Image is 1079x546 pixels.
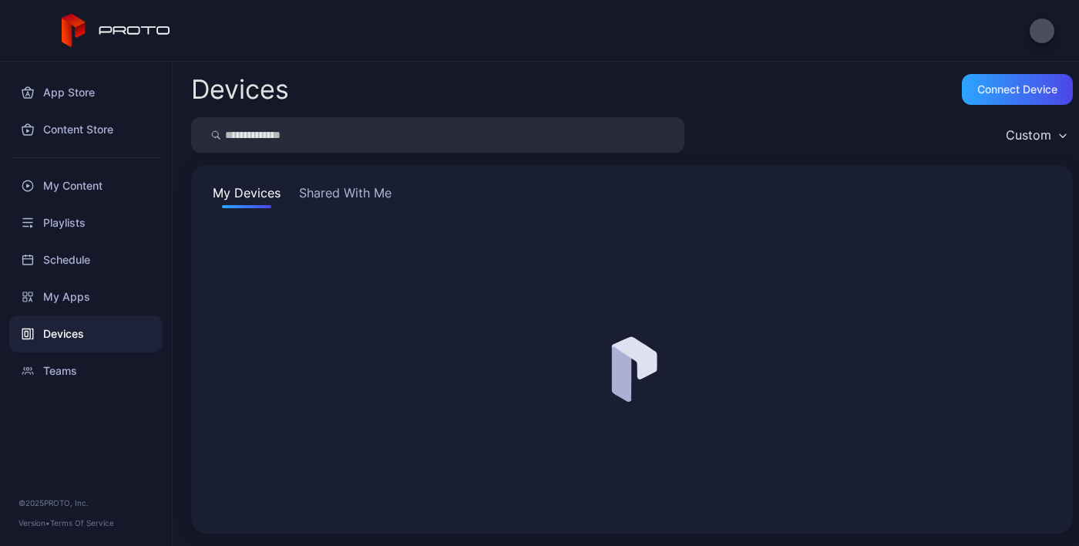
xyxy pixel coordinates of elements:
[9,315,163,352] a: Devices
[18,497,153,509] div: © 2025 PROTO, Inc.
[18,518,50,527] span: Version •
[210,184,284,208] button: My Devices
[9,74,163,111] a: App Store
[962,74,1073,105] button: Connect device
[296,184,395,208] button: Shared With Me
[1006,127,1051,143] div: Custom
[9,204,163,241] a: Playlists
[9,241,163,278] a: Schedule
[9,111,163,148] a: Content Store
[977,83,1057,96] div: Connect device
[191,76,289,103] h2: Devices
[50,518,114,527] a: Terms Of Service
[9,167,163,204] a: My Content
[9,352,163,389] a: Teams
[998,117,1073,153] button: Custom
[9,278,163,315] a: My Apps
